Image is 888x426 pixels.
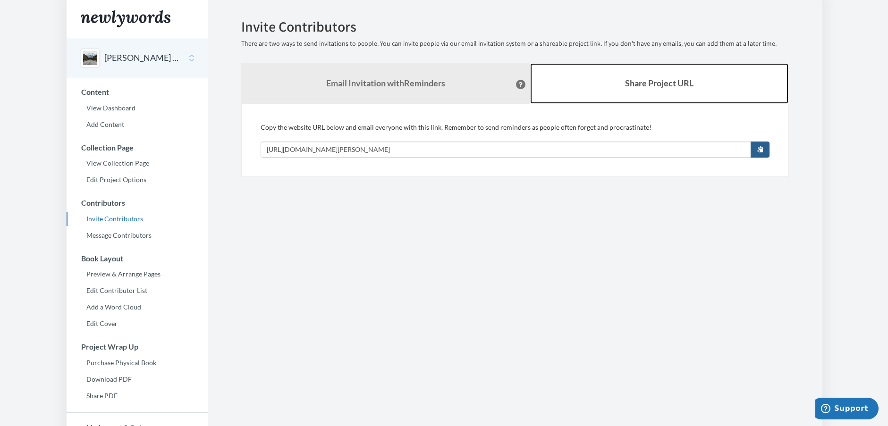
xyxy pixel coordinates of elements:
[67,356,208,370] a: Purchase Physical Book
[67,317,208,331] a: Edit Cover
[815,398,879,421] iframe: Opens a widget where you can chat to one of our agents
[67,254,208,263] h3: Book Layout
[67,101,208,115] a: View Dashboard
[241,19,789,34] h2: Invite Contributors
[67,143,208,152] h3: Collection Page
[67,88,208,96] h3: Content
[81,10,170,27] img: Newlywords logo
[67,228,208,242] a: Message Contributors
[104,52,181,64] button: [PERSON_NAME] Going Away Memories
[67,342,208,351] h3: Project Wrap Up
[67,372,208,386] a: Download PDF
[67,284,208,298] a: Edit Contributor List
[67,267,208,281] a: Preview & Arrange Pages
[67,199,208,207] h3: Contributors
[326,78,445,88] strong: Email Invitation with Reminders
[67,212,208,226] a: Invite Contributors
[67,117,208,132] a: Add Content
[67,389,208,403] a: Share PDF
[67,173,208,187] a: Edit Project Options
[261,123,770,158] div: Copy the website URL below and email everyone with this link. Remember to send reminders as peopl...
[67,156,208,170] a: View Collection Page
[625,78,693,88] b: Share Project URL
[67,300,208,314] a: Add a Word Cloud
[241,39,789,49] p: There are two ways to send invitations to people. You can invite people via our email invitation ...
